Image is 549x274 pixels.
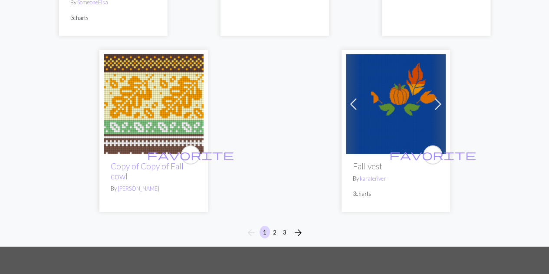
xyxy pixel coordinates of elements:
p: By [353,175,439,183]
i: favourite [389,146,476,164]
span: favorite [147,148,234,162]
button: favourite [423,145,442,165]
button: 1 [260,226,270,238]
nav: Page navigation [243,226,307,240]
button: favourite [181,145,200,165]
span: favorite [389,148,476,162]
button: Next [289,226,307,240]
p: 3 charts [353,190,439,198]
a: Fall cowl [104,99,204,107]
i: Next [293,228,303,238]
a: Fall vest [346,99,446,107]
i: favourite [147,146,234,164]
a: Copy of Copy of Fall cowl [111,161,184,181]
p: By [111,185,197,193]
a: karateriver [360,175,386,182]
span: arrow_forward [293,227,303,239]
a: [PERSON_NAME] [118,185,159,192]
button: 3 [279,226,290,238]
h2: Fall vest [353,161,439,171]
p: 3 charts [70,14,156,22]
img: Fall cowl [104,54,204,154]
img: Fall vest [346,54,446,154]
button: 2 [270,226,280,238]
